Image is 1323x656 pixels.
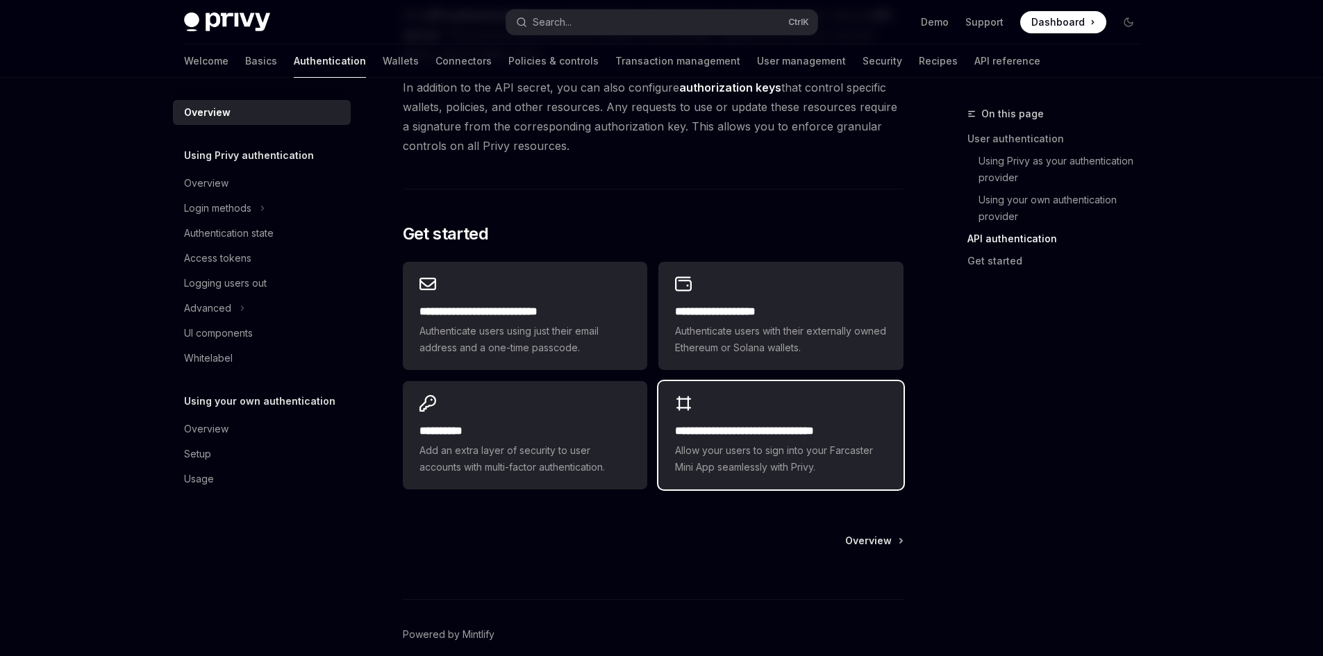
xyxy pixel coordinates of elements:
span: Add an extra layer of security to user accounts with multi-factor authentication. [419,442,631,476]
a: Dashboard [1020,11,1106,33]
a: API reference [974,44,1040,78]
a: Overview [173,100,351,125]
span: Dashboard [1031,15,1085,29]
a: Wallets [383,44,419,78]
a: **** **** **** ****Authenticate users with their externally owned Ethereum or Solana wallets. [658,262,903,370]
a: Authentication state [173,221,351,246]
img: dark logo [184,12,270,32]
div: Access tokens [184,250,251,267]
div: Search... [533,14,572,31]
span: In addition to the API secret, you can also configure that control specific wallets, policies, an... [403,78,904,155]
span: Authenticate users with their externally owned Ethereum or Solana wallets. [675,323,886,356]
a: API authentication [967,228,1151,250]
div: Advanced [184,300,231,317]
a: Overview [845,534,902,548]
div: Setup [184,446,211,462]
a: Basics [245,44,277,78]
a: Whitelabel [173,346,351,371]
span: Authenticate users using just their email address and a one-time passcode. [419,323,631,356]
strong: authorization keys [679,81,781,94]
span: Ctrl K [788,17,809,28]
div: Overview [184,175,228,192]
a: Connectors [435,44,492,78]
div: UI components [184,325,253,342]
div: Logging users out [184,275,267,292]
a: Demo [921,15,949,29]
a: Access tokens [173,246,351,271]
a: Get started [967,250,1151,272]
a: Authentication [294,44,366,78]
a: Overview [173,171,351,196]
button: Toggle dark mode [1117,11,1140,33]
a: User management [757,44,846,78]
h5: Using Privy authentication [184,147,314,164]
a: User authentication [967,128,1151,150]
a: Overview [173,417,351,441]
a: Policies & controls [508,44,599,78]
a: Using your own authentication provider [979,189,1151,228]
a: UI components [173,321,351,346]
a: Using Privy as your authentication provider [979,150,1151,189]
a: Usage [173,466,351,491]
a: **** *****Add an extra layer of security to user accounts with multi-factor authentication. [403,381,647,489]
div: Overview [184,104,231,121]
div: Login methods [184,200,251,217]
div: Overview [184,421,228,437]
a: Setup [173,441,351,466]
a: Security [863,44,902,78]
a: Transaction management [615,44,740,78]
a: Powered by Mintlify [403,628,494,641]
button: Search...CtrlK [506,10,817,35]
div: Whitelabel [184,350,233,367]
span: Allow your users to sign into your Farcaster Mini App seamlessly with Privy. [675,442,886,476]
a: Welcome [184,44,228,78]
h5: Using your own authentication [184,393,335,410]
div: Usage [184,471,214,487]
a: Logging users out [173,271,351,296]
span: Overview [845,534,892,548]
div: Authentication state [184,225,274,242]
span: On this page [981,106,1044,122]
a: Support [965,15,1004,29]
span: Get started [403,223,488,245]
a: Recipes [919,44,958,78]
